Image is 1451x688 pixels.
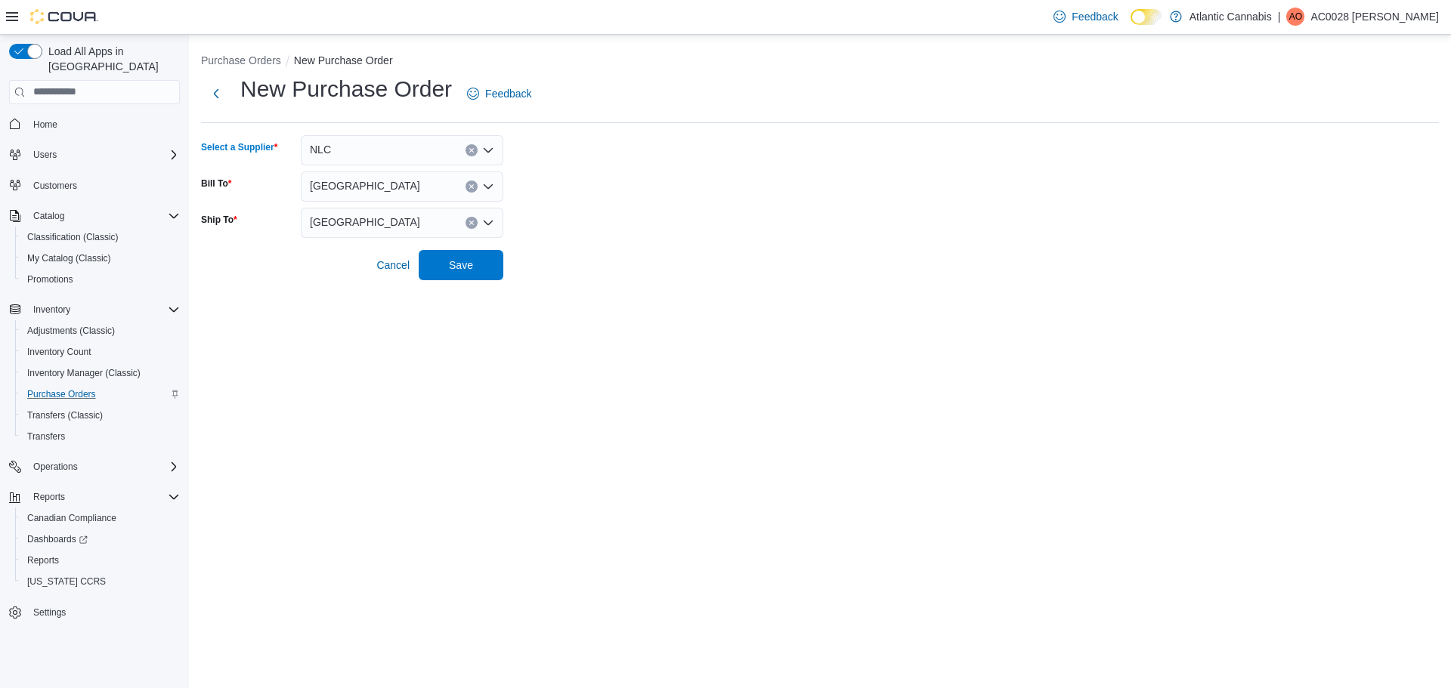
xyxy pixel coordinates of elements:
[15,571,186,592] button: [US_STATE] CCRS
[9,107,180,663] nav: Complex example
[27,116,63,134] a: Home
[21,530,180,548] span: Dashboards
[201,177,231,190] label: Bill To
[33,210,64,222] span: Catalog
[33,461,78,473] span: Operations
[27,301,180,319] span: Inventory
[27,488,180,506] span: Reports
[27,458,84,476] button: Operations
[27,207,70,225] button: Catalog
[15,426,186,447] button: Transfers
[21,385,102,403] a: Purchase Orders
[3,205,186,227] button: Catalog
[27,346,91,358] span: Inventory Count
[376,258,410,273] span: Cancel
[370,250,416,280] button: Cancel
[3,601,186,623] button: Settings
[27,533,88,545] span: Dashboards
[21,509,180,527] span: Canadian Compliance
[21,228,125,246] a: Classification (Classic)
[15,384,186,405] button: Purchase Orders
[482,144,494,156] button: Open list of options
[310,140,331,159] span: NLC
[466,180,478,193] button: Clear input
[15,341,186,363] button: Inventory Count
[3,113,186,135] button: Home
[27,207,180,225] span: Catalog
[1289,8,1302,26] span: AO
[1131,9,1162,25] input: Dark Mode
[21,572,112,591] a: [US_STATE] CCRS
[3,174,186,196] button: Customers
[27,409,103,421] span: Transfers (Classic)
[21,551,65,569] a: Reports
[27,367,141,379] span: Inventory Manager (Classic)
[27,554,59,566] span: Reports
[21,509,122,527] a: Canadian Compliance
[27,177,83,195] a: Customers
[33,149,57,161] span: Users
[33,119,57,131] span: Home
[27,273,73,285] span: Promotions
[42,44,180,74] span: Load All Apps in [GEOGRAPHIC_DATA]
[1190,8,1272,26] p: Atlantic Cannabis
[27,603,180,622] span: Settings
[27,325,115,337] span: Adjustments (Classic)
[419,250,503,280] button: Save
[21,364,147,382] a: Inventory Manager (Classic)
[33,180,77,192] span: Customers
[1310,8,1439,26] p: AC0028 [PERSON_NAME]
[1286,8,1304,26] div: AC0028 Oliver Barry
[21,270,79,288] a: Promotions
[27,146,63,164] button: Users
[482,217,494,229] button: Open list of options
[15,550,186,571] button: Reports
[27,488,71,506] button: Reports
[21,385,180,403] span: Purchase Orders
[3,299,186,320] button: Inventory
[466,144,478,156] button: Clear input
[240,74,452,104] h1: New Purchase Order
[201,53,1439,71] nav: An example of EuiBreadcrumbs
[33,491,65,503] span: Reports
[21,228,180,246] span: Classification (Classic)
[21,406,180,424] span: Transfers (Classic)
[466,217,478,229] button: Clear input
[310,177,420,195] span: [GEOGRAPHIC_DATA]
[27,512,116,524] span: Canadian Compliance
[15,269,186,290] button: Promotions
[3,144,186,165] button: Users
[27,603,72,622] a: Settings
[33,606,66,619] span: Settings
[15,227,186,248] button: Classification (Classic)
[21,406,109,424] a: Transfers (Classic)
[15,508,186,529] button: Canadian Compliance
[33,304,70,316] span: Inventory
[21,364,180,382] span: Inventory Manager (Classic)
[27,301,76,319] button: Inventory
[3,486,186,508] button: Reports
[27,252,111,264] span: My Catalog (Classic)
[1047,2,1124,32] a: Feedback
[485,86,531,101] span: Feedback
[201,141,277,153] label: Select a Supplier
[30,9,98,24] img: Cova
[27,575,106,588] span: [US_STATE] CCRS
[21,249,117,267] a: My Catalog (Classic)
[15,248,186,269] button: My Catalog (Classic)
[21,572,180,591] span: Washington CCRS
[21,322,121,340] a: Adjustments (Classic)
[201,79,231,109] button: Next
[449,258,473,273] span: Save
[201,54,281,66] button: Purchase Orders
[310,213,420,231] span: [GEOGRAPHIC_DATA]
[15,529,186,550] a: Dashboards
[1072,9,1118,24] span: Feedback
[21,343,97,361] a: Inventory Count
[21,530,94,548] a: Dashboards
[21,427,71,446] a: Transfers
[21,551,180,569] span: Reports
[21,249,180,267] span: My Catalog (Classic)
[482,180,494,193] button: Open list of options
